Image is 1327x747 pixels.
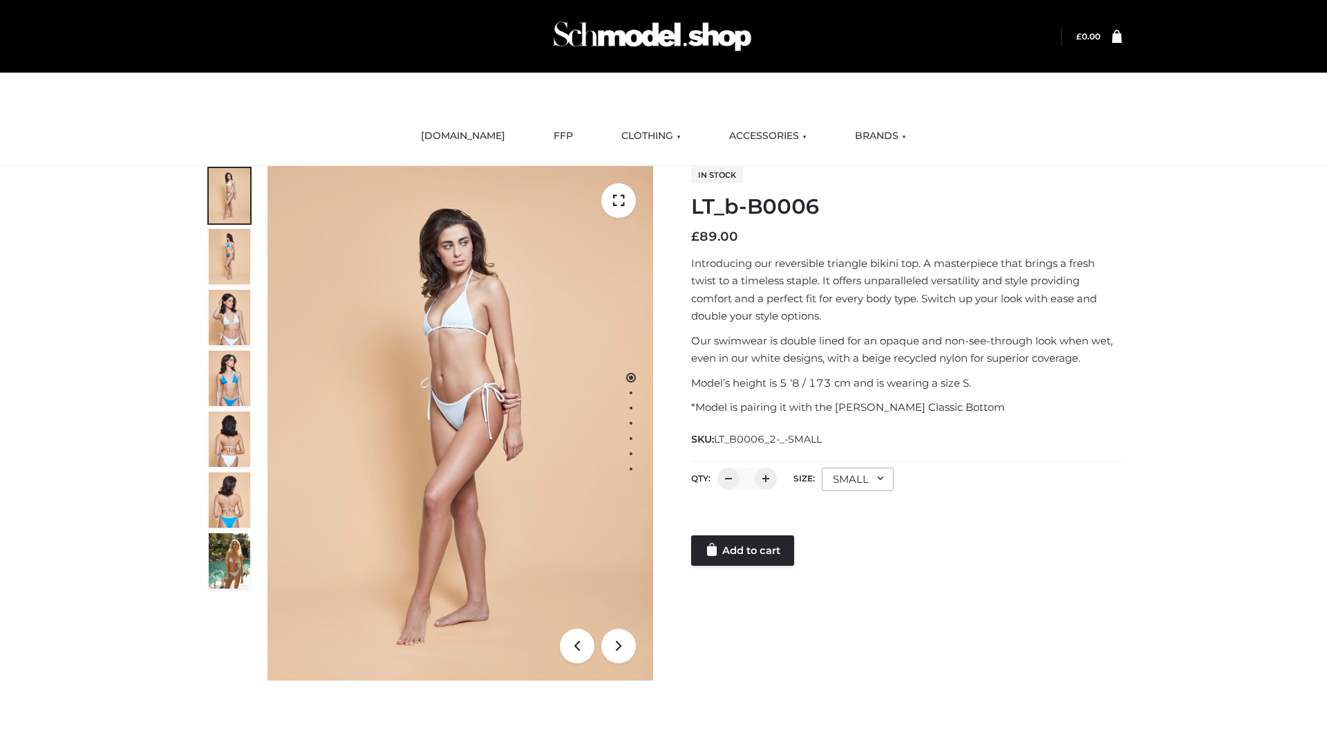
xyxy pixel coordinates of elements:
[793,473,815,483] label: Size:
[209,229,250,284] img: ArielClassicBikiniTop_CloudNine_AzureSky_OW114ECO_2-scaled.jpg
[691,431,823,448] span: SKU:
[719,121,817,151] a: ACCESSORIES
[714,433,822,445] span: LT_B0006_2-_-SMALL
[267,166,653,681] img: ArielClassicBikiniTop_CloudNine_AzureSky_OW114ECO_1
[691,229,699,244] span: £
[209,168,250,223] img: ArielClassicBikiniTop_CloudNine_AzureSky_OW114ECO_1-scaled.jpg
[691,332,1122,367] p: Our swimwear is double lined for an opaque and non-see-through look when wet, even in our white d...
[209,412,250,467] img: ArielClassicBikiniTop_CloudNine_AzureSky_OW114ECO_7-scaled.jpg
[611,121,691,151] a: CLOTHING
[691,229,738,244] bdi: 89.00
[822,468,894,491] div: SMALL
[543,121,583,151] a: FFP
[691,255,1122,325] p: Introducing our reversible triangle bikini top. A masterpiece that brings a fresh twist to a time...
[209,290,250,345] img: ArielClassicBikiniTop_CloudNine_AzureSky_OW114ECO_3-scaled.jpg
[691,535,794,566] a: Add to cart
[1076,31,1100,41] a: £0.00
[411,121,516,151] a: [DOMAIN_NAME]
[691,473,710,483] label: QTY:
[209,351,250,406] img: ArielClassicBikiniTop_CloudNine_AzureSky_OW114ECO_4-scaled.jpg
[691,398,1122,416] p: *Model is pairing it with the [PERSON_NAME] Classic Bottom
[209,533,250,589] img: Arieltop_CloudNine_AzureSky2.jpg
[691,374,1122,392] p: Model’s height is 5 ‘8 / 173 cm and is wearing a size S.
[691,194,1122,219] h1: LT_b-B0006
[1076,31,1082,41] span: £
[845,121,916,151] a: BRANDS
[549,9,756,64] img: Schmodel Admin 964
[1076,31,1100,41] bdi: 0.00
[209,472,250,528] img: ArielClassicBikiniTop_CloudNine_AzureSky_OW114ECO_8-scaled.jpg
[691,167,743,183] span: In stock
